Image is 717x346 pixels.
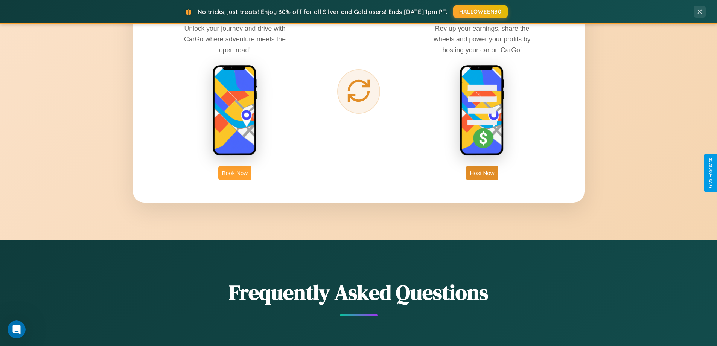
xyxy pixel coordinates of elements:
iframe: Intercom live chat [8,320,26,338]
span: No tricks, just treats! Enjoy 30% off for all Silver and Gold users! Ends [DATE] 1pm PT. [198,8,448,15]
button: Book Now [218,166,251,180]
p: Rev up your earnings, share the wheels and power your profits by hosting your car on CarGo! [426,23,539,55]
button: HALLOWEEN30 [453,5,508,18]
img: rent phone [212,65,257,157]
button: Host Now [466,166,498,180]
div: Give Feedback [708,158,713,188]
img: host phone [460,65,505,157]
p: Unlock your journey and drive with CarGo where adventure meets the open road! [178,23,291,55]
h2: Frequently Asked Questions [133,278,585,307]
